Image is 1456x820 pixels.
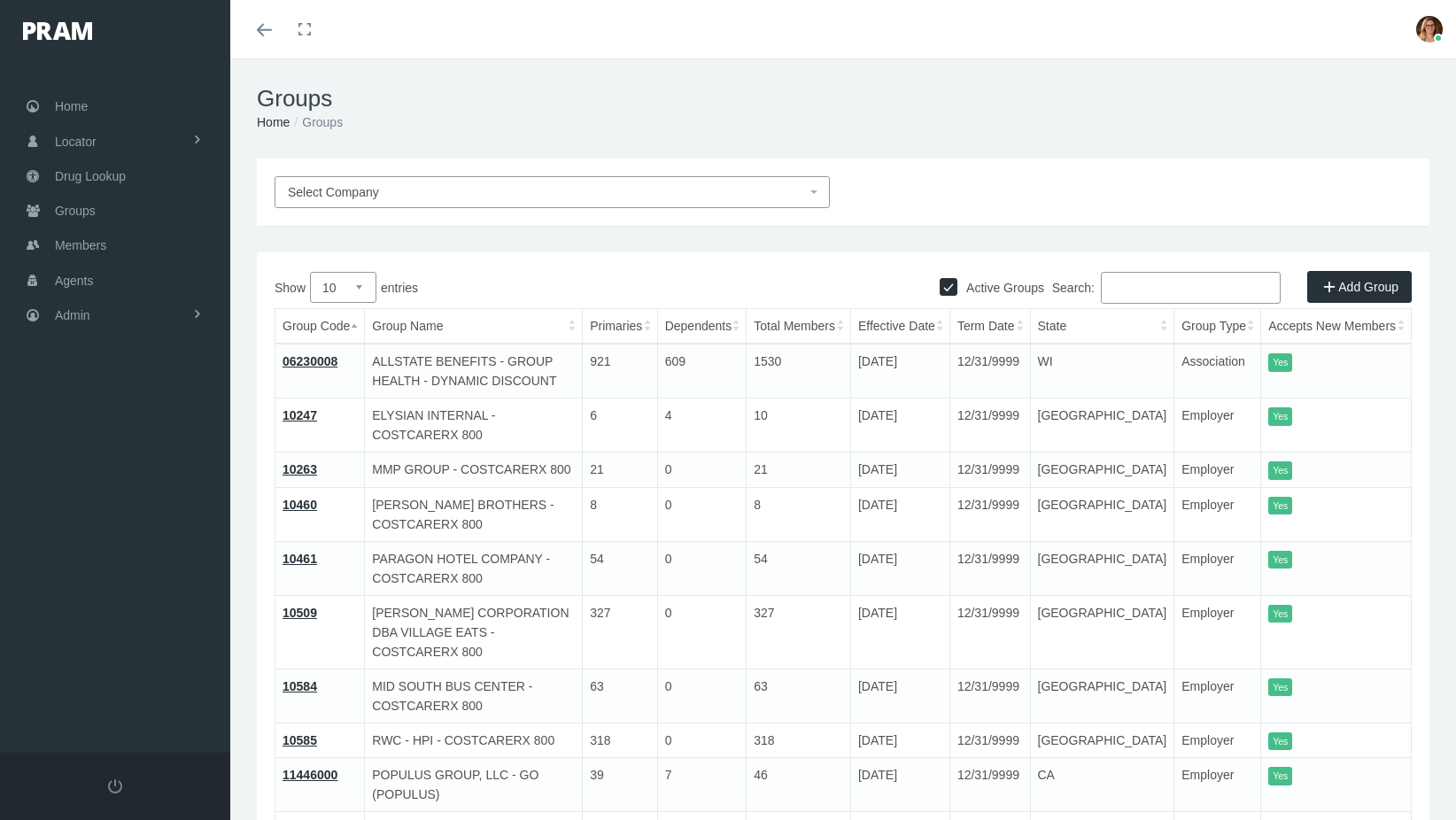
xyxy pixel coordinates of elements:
[55,298,90,332] span: Admin
[283,606,317,620] a: 10509
[747,669,851,723] td: 63
[23,22,92,40] img: PRAM_20_x_78.png
[1174,344,1261,398] td: Association
[949,398,1030,453] td: 12/31/9999
[1268,497,1292,515] itemstyle: Yes
[583,723,658,758] td: 318
[1261,309,1412,344] th: Accepts New Members: activate to sort column ascending
[850,669,949,723] td: [DATE]
[657,344,747,398] td: 609
[257,85,1429,112] h1: Groups
[747,344,851,398] td: 1530
[1030,758,1174,812] td: CA
[657,309,747,344] th: Dependents: activate to sort column ascending
[1174,723,1261,758] td: Employer
[657,669,747,723] td: 0
[365,595,583,669] td: [PERSON_NAME] CORPORATION DBA VILLAGE EATS - COSTCARERX 800
[275,272,843,303] label: Show entries
[283,679,317,693] a: 10584
[290,112,343,132] li: Groups
[1030,453,1174,488] td: [GEOGRAPHIC_DATA]
[283,768,337,782] a: 11446000
[1174,398,1261,453] td: Employer
[1174,309,1261,344] th: Group Type: activate to sort column ascending
[365,758,583,812] td: POPULUS GROUP, LLC - GO (POPULUS)
[747,758,851,812] td: 46
[747,595,851,669] td: 327
[1174,453,1261,488] td: Employer
[957,278,1044,298] label: Active Groups
[583,487,658,541] td: 8
[283,498,317,512] a: 10460
[365,309,583,344] th: Group Name: activate to sort column ascending
[365,487,583,541] td: [PERSON_NAME] BROTHERS - COSTCARERX 800
[747,398,851,453] td: 10
[850,344,949,398] td: [DATE]
[583,541,658,595] td: 54
[1268,678,1292,697] itemstyle: Yes
[1268,605,1292,623] itemstyle: Yes
[747,723,851,758] td: 318
[1030,309,1174,344] th: State: activate to sort column ascending
[949,453,1030,488] td: 12/31/9999
[949,758,1030,812] td: 12/31/9999
[365,723,583,758] td: RWC - HPI - COSTCARERX 800
[365,398,583,453] td: ELYSIAN INTERNAL - COSTCARERX 800
[257,115,290,129] a: Home
[1030,723,1174,758] td: [GEOGRAPHIC_DATA]
[949,344,1030,398] td: 12/31/9999
[1174,595,1261,669] td: Employer
[949,595,1030,669] td: 12/31/9999
[850,758,949,812] td: [DATE]
[657,595,747,669] td: 0
[1030,669,1174,723] td: [GEOGRAPHIC_DATA]
[583,398,658,453] td: 6
[657,758,747,812] td: 7
[1268,732,1292,751] itemstyle: Yes
[365,344,583,398] td: ALLSTATE BENEFITS - GROUP HEALTH - DYNAMIC DISCOUNT
[949,541,1030,595] td: 12/31/9999
[583,758,658,812] td: 39
[1030,595,1174,669] td: [GEOGRAPHIC_DATA]
[657,487,747,541] td: 0
[283,354,337,368] a: 06230008
[55,159,126,193] span: Drug Lookup
[55,125,97,159] span: Locator
[283,408,317,422] a: 10247
[55,228,106,262] span: Members
[747,453,851,488] td: 21
[583,344,658,398] td: 921
[1268,551,1292,569] itemstyle: Yes
[1030,398,1174,453] td: [GEOGRAPHIC_DATA]
[583,669,658,723] td: 63
[1174,541,1261,595] td: Employer
[657,398,747,453] td: 4
[1101,272,1281,304] input: Search:
[657,453,747,488] td: 0
[283,462,317,476] a: 10263
[850,541,949,595] td: [DATE]
[850,453,949,488] td: [DATE]
[583,453,658,488] td: 21
[1174,758,1261,812] td: Employer
[365,453,583,488] td: MMP GROUP - COSTCARERX 800
[747,541,851,595] td: 54
[1307,271,1412,303] a: Add Group
[365,541,583,595] td: PARAGON HOTEL COMPANY - COSTCARERX 800
[1030,487,1174,541] td: [GEOGRAPHIC_DATA]
[1030,541,1174,595] td: [GEOGRAPHIC_DATA]
[55,264,94,298] span: Agents
[850,487,949,541] td: [DATE]
[1030,344,1174,398] td: WI
[365,669,583,723] td: MID SOUTH BUS CENTER - COSTCARERX 800
[55,89,88,123] span: Home
[850,723,949,758] td: [DATE]
[850,309,949,344] th: Effective Date: activate to sort column ascending
[310,272,376,303] select: Showentries
[288,185,379,199] span: Select Company
[1416,16,1443,43] img: S_Profile_Picture_2.jpg
[583,309,658,344] th: Primaries: activate to sort column ascending
[275,309,365,344] th: Group Code: activate to sort column descending
[657,723,747,758] td: 0
[657,541,747,595] td: 0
